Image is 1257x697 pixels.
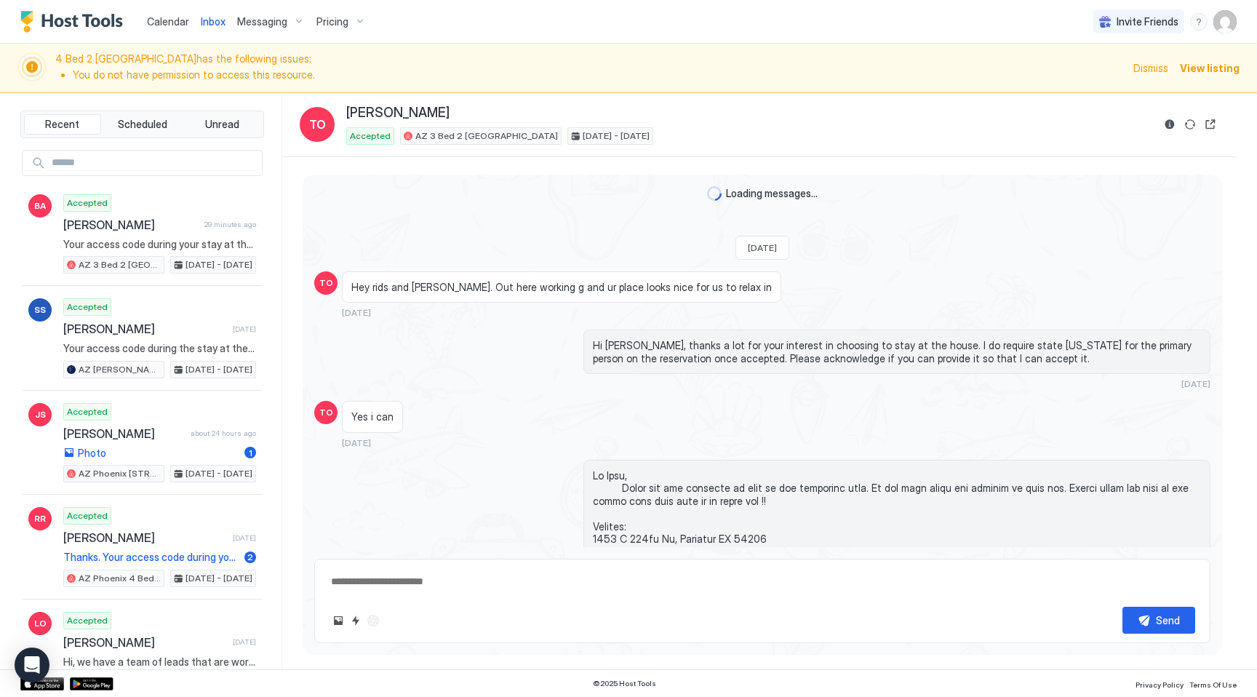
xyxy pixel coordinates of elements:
span: [PERSON_NAME] [63,530,227,545]
span: Hi, we have a team of leads that are working near your home and your home is a great fit. [63,656,256,669]
span: LO [34,617,47,630]
span: Your access code during the stay at the house is 3784 [63,342,256,355]
a: Privacy Policy [1136,676,1184,691]
div: View listing [1180,60,1240,76]
span: [DATE] [342,307,371,318]
span: AZ 3 Bed 2 [GEOGRAPHIC_DATA] [79,258,161,271]
button: Unread [183,114,260,135]
span: Pricing [316,15,348,28]
a: Google Play Store [70,677,113,690]
span: Terms Of Use [1189,680,1237,689]
div: Dismiss [1133,60,1168,76]
span: AZ Phoenix 4 Bed 2 Bath SFH on [GEOGRAPHIC_DATA] [79,572,161,585]
button: Sync reservation [1181,116,1199,133]
span: AZ 3 Bed 2 [GEOGRAPHIC_DATA] [415,130,558,143]
span: [DATE] - [DATE] [185,467,252,480]
a: App Store [20,677,64,690]
li: You do not have permission to access this resource. [73,68,1125,81]
div: Send [1156,613,1180,628]
span: Scheduled [118,118,167,131]
span: [PERSON_NAME] [63,426,185,441]
span: TO [319,276,333,290]
span: [DATE] [233,533,256,543]
span: about 24 hours ago [191,429,256,438]
span: Accepted [67,300,108,314]
span: TO [319,406,333,419]
span: JS [35,408,46,421]
span: AZ Phoenix [STREET_ADDRESS] [79,467,161,480]
span: Invite Friends [1117,15,1178,28]
span: [DATE] [748,242,777,253]
span: Recent [45,118,79,131]
button: Reservation information [1161,116,1178,133]
span: Thanks. Your access code during your stay at the house is 5215. You are welcome to check-in anyti... [63,551,239,564]
div: User profile [1213,10,1237,33]
button: Send [1122,607,1195,634]
a: Calendar [147,14,189,29]
span: [DATE] - [DATE] [185,572,252,585]
span: Accepted [67,509,108,522]
span: Privacy Policy [1136,680,1184,689]
span: Accepted [67,405,108,418]
span: 2 [247,551,253,562]
div: Open Intercom Messenger [15,648,49,682]
span: [DATE] - [DATE] [185,258,252,271]
span: Your access code during your stay at the house is 3256. What time do you plan to arrive at the ho... [63,238,256,251]
span: 4 Bed 2 [GEOGRAPHIC_DATA] has the following issues: [55,52,1125,84]
span: 1 [249,447,252,458]
span: [PERSON_NAME] [63,322,227,336]
span: Accepted [350,130,391,143]
span: [PERSON_NAME] [346,105,450,122]
span: [DATE] [1181,378,1210,389]
span: Accepted [67,614,108,627]
span: Unread [205,118,239,131]
span: © 2025 Host Tools [593,679,656,688]
button: Recent [24,114,101,135]
span: [DATE] - [DATE] [583,130,650,143]
span: [DATE] - [DATE] [185,363,252,376]
span: TO [309,116,326,133]
button: Scheduled [104,114,181,135]
span: Messaging [237,15,287,28]
span: Yes i can [351,410,394,423]
button: Upload image [330,612,347,629]
span: Loading messages... [726,187,818,200]
div: loading [707,186,722,201]
input: Input Field [46,151,262,175]
span: RR [34,512,46,525]
span: AZ [PERSON_NAME] - 3 Bed 2 Bath with pool [79,363,161,376]
div: tab-group [20,111,264,138]
button: Open reservation [1202,116,1219,133]
a: Host Tools Logo [20,11,129,33]
span: [DATE] [233,324,256,334]
span: Accepted [67,196,108,210]
div: menu [1190,13,1208,31]
a: Terms Of Use [1189,676,1237,691]
span: [PERSON_NAME] [63,218,199,232]
span: Hi [PERSON_NAME], thanks a lot for your interest in choosing to stay at the house. I do require s... [593,339,1201,365]
span: Calendar [147,15,189,28]
span: [PERSON_NAME] [63,635,227,650]
span: Photo [78,447,106,460]
span: [DATE] [233,637,256,647]
span: 29 minutes ago [204,220,256,229]
button: Quick reply [347,612,364,629]
span: Inbox [201,15,226,28]
span: BA [34,199,46,212]
span: [DATE] [342,437,371,448]
a: Inbox [201,14,226,29]
span: SS [34,303,46,316]
span: Hey rids and [PERSON_NAME]. Out here working g and ur place looks nice for us to relax in [351,281,772,294]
